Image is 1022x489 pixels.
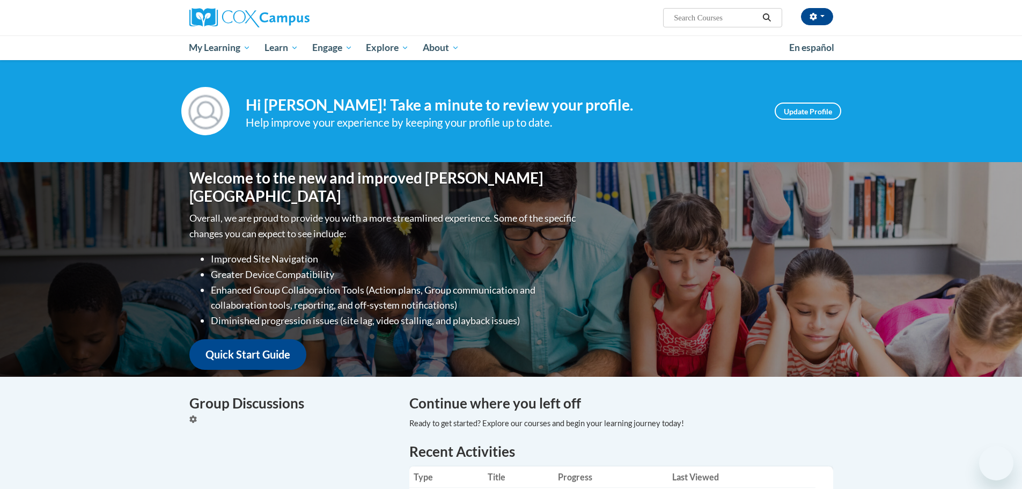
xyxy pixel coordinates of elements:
li: Greater Device Compatibility [211,267,578,282]
span: About [423,41,459,54]
h1: Recent Activities [409,442,833,461]
span: Learn [264,41,298,54]
li: Improved Site Navigation [211,251,578,267]
div: Help improve your experience by keeping your profile up to date. [246,114,759,132]
h4: Group Discussions [189,393,393,414]
a: Update Profile [775,103,841,120]
h4: Hi [PERSON_NAME]! Take a minute to review your profile. [246,96,759,114]
a: Learn [258,35,305,60]
p: Overall, we are proud to provide you with a more streamlined experience. Some of the specific cha... [189,210,578,242]
span: My Learning [189,41,251,54]
span: Explore [366,41,409,54]
span: Engage [312,41,352,54]
iframe: Button to launch messaging window [979,446,1013,480]
th: Progress [554,466,668,488]
li: Enhanced Group Collaboration Tools (Action plans, Group communication and collaboration tools, re... [211,282,578,313]
button: Account Settings [801,8,833,25]
a: About [416,35,466,60]
span: En español [789,42,834,53]
a: En español [782,37,841,59]
input: Search Courses [673,11,759,24]
div: Main menu [173,35,849,60]
img: Profile Image [181,87,230,135]
button: Search [759,11,775,24]
h1: Welcome to the new and improved [PERSON_NAME][GEOGRAPHIC_DATA] [189,169,578,205]
a: Explore [359,35,416,60]
a: Quick Start Guide [189,339,306,370]
a: My Learning [182,35,258,60]
th: Type [409,466,484,488]
a: Engage [305,35,359,60]
th: Last Viewed [668,466,815,488]
a: Cox Campus [189,8,393,27]
li: Diminished progression issues (site lag, video stalling, and playback issues) [211,313,578,329]
img: Cox Campus [189,8,310,27]
th: Title [483,466,554,488]
h4: Continue where you left off [409,393,833,414]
